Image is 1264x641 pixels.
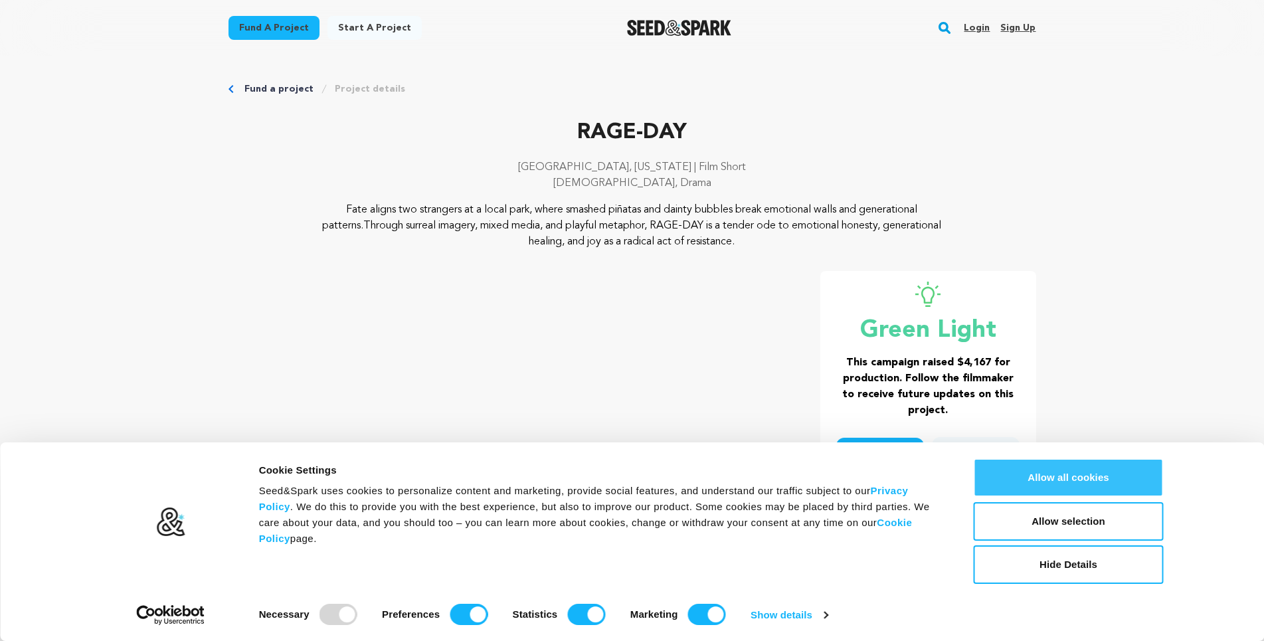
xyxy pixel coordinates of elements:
[974,545,1164,584] button: Hide Details
[228,175,1036,191] p: [DEMOGRAPHIC_DATA], Drama
[259,608,310,620] strong: Necessary
[836,438,924,462] a: Follow
[228,82,1036,96] div: Breadcrumb
[335,82,405,96] a: Project details
[974,502,1164,541] button: Allow selection
[932,437,1020,462] button: Share
[932,437,1020,467] span: Share
[259,483,944,547] div: Seed&Spark uses cookies to personalize content and marketing, provide social features, and unders...
[112,605,228,625] a: Usercentrics Cookiebot - opens in a new window
[627,20,731,36] img: Seed&Spark Logo Dark Mode
[327,16,422,40] a: Start a project
[836,318,1020,344] p: Green Light
[155,507,185,537] img: logo
[259,462,944,478] div: Cookie Settings
[513,608,558,620] strong: Statistics
[228,159,1036,175] p: [GEOGRAPHIC_DATA], [US_STATE] | Film Short
[836,355,1020,418] h3: This campaign raised $4,167 for production. Follow the filmmaker to receive future updates on thi...
[228,117,1036,149] p: RAGE-DAY
[309,202,955,250] p: Fate aligns two strangers at a local park, where smashed piñatas and dainty bubbles break emotion...
[228,16,319,40] a: Fund a project
[1000,17,1036,39] a: Sign up
[244,82,314,96] a: Fund a project
[964,17,990,39] a: Login
[974,458,1164,497] button: Allow all cookies
[382,608,440,620] strong: Preferences
[751,605,828,625] a: Show details
[627,20,731,36] a: Seed&Spark Homepage
[630,608,678,620] strong: Marketing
